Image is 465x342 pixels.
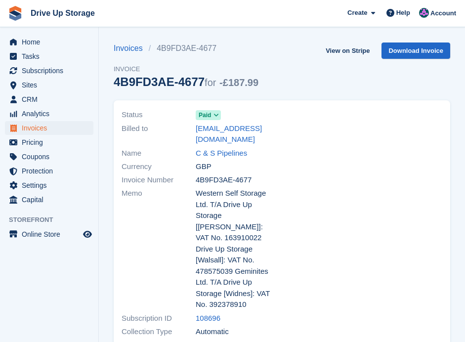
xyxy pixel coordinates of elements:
a: Download Invoice [381,43,450,59]
a: Invoices [114,43,149,54]
span: Analytics [22,107,81,121]
span: CRM [22,92,81,106]
span: Invoice [114,64,258,74]
span: Coupons [22,150,81,164]
a: menu [5,92,93,106]
span: Subscriptions [22,64,81,78]
a: menu [5,107,93,121]
a: menu [5,49,93,63]
span: Tasks [22,49,81,63]
span: Home [22,35,81,49]
span: Storefront [9,215,98,225]
span: 4B9FD3AE-4677 [196,174,252,186]
span: Sites [22,78,81,92]
span: Subscription ID [122,313,196,324]
span: Status [122,109,196,121]
span: Name [122,148,196,159]
a: menu [5,135,93,149]
span: Account [430,8,456,18]
a: menu [5,227,93,241]
span: -£187.99 [219,77,258,88]
a: [EMAIL_ADDRESS][DOMAIN_NAME] [196,123,276,145]
a: Paid [196,109,221,121]
span: Online Store [22,227,81,241]
span: Memo [122,188,196,310]
span: Paid [199,111,211,120]
span: Collection Type [122,326,196,338]
a: Preview store [82,228,93,240]
img: Andy [419,8,429,18]
span: GBP [196,161,211,172]
a: C & S Pipelines [196,148,247,159]
a: menu [5,164,93,178]
a: View on Stripe [322,43,374,59]
img: stora-icon-8386f47178a22dfd0bd8f6a31ec36ba5ce8667c1dd55bd0f319d3a0aa187defe.svg [8,6,23,21]
a: menu [5,150,93,164]
a: menu [5,193,93,207]
span: Settings [22,178,81,192]
a: menu [5,178,93,192]
a: menu [5,35,93,49]
span: Capital [22,193,81,207]
nav: breadcrumbs [114,43,258,54]
span: Invoice Number [122,174,196,186]
span: Protection [22,164,81,178]
span: for [205,77,216,88]
div: 4B9FD3AE-4677 [114,75,258,88]
a: menu [5,78,93,92]
span: Create [347,8,367,18]
span: Currency [122,161,196,172]
span: Western Self Storage Ltd. T/A Drive Up Storage [[PERSON_NAME]]: VAT No. 163910022 Drive Up Storag... [196,188,276,310]
span: Help [396,8,410,18]
span: Pricing [22,135,81,149]
span: Automatic [196,326,229,338]
span: Billed to [122,123,196,145]
a: menu [5,64,93,78]
a: menu [5,121,93,135]
a: Drive Up Storage [27,5,99,21]
a: 108696 [196,313,220,324]
span: Invoices [22,121,81,135]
